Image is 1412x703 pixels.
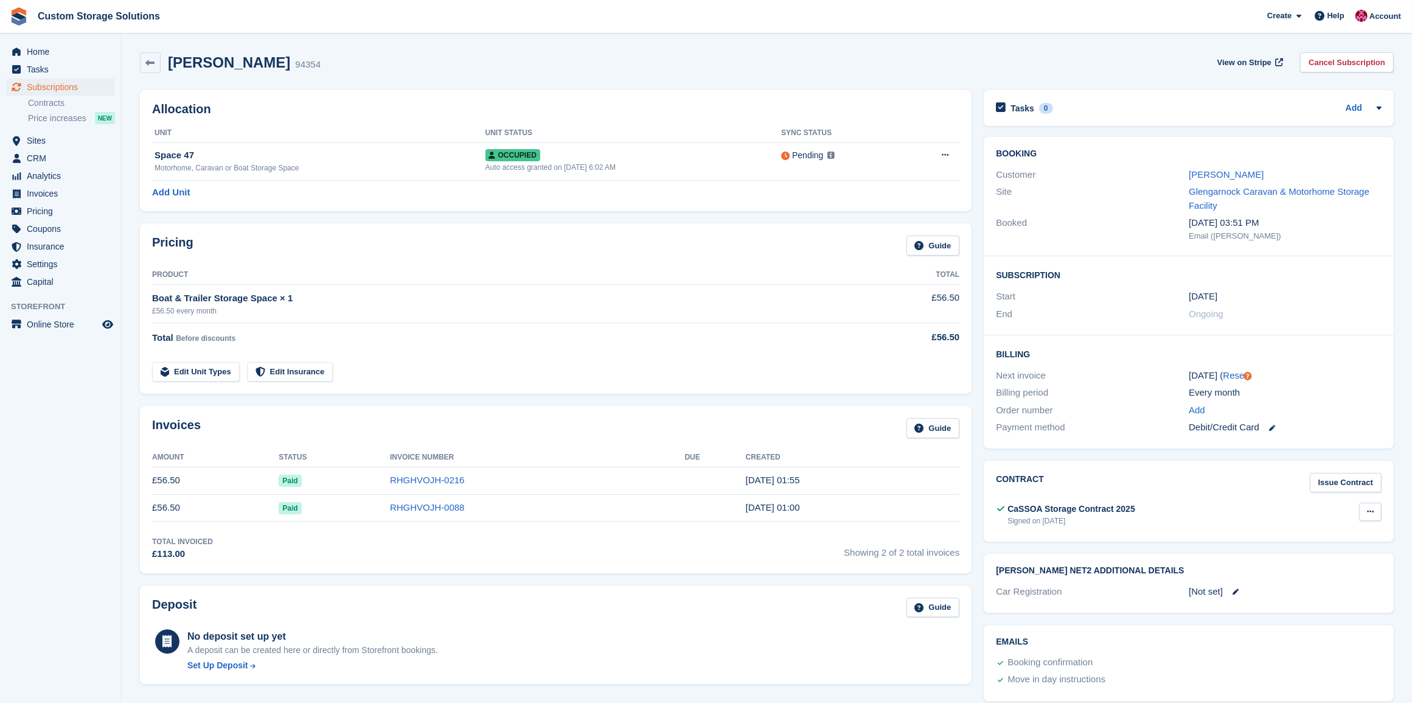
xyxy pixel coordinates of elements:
[152,306,852,317] div: £56.50 every month
[155,163,485,173] div: Motorhome, Caravan or Boat Storage Space
[152,332,173,343] span: Total
[996,386,1189,400] div: Billing period
[844,536,959,561] span: Showing 2 of 2 total invoices
[1189,169,1264,180] a: [PERSON_NAME]
[28,111,115,125] a: Price increases NEW
[27,43,100,60] span: Home
[1346,102,1362,116] a: Add
[187,644,438,657] p: A deposit can be created here or directly from Storefront bookings.
[27,256,100,273] span: Settings
[1212,52,1286,72] a: View on Stripe
[996,290,1189,304] div: Start
[6,238,115,255] a: menu
[27,150,100,167] span: CRM
[152,362,240,382] a: Edit Unit Types
[1189,585,1382,599] div: [Not set]
[6,203,115,220] a: menu
[27,273,100,290] span: Capital
[1355,10,1368,22] img: Jack Alexander
[1189,230,1382,242] div: Email ([PERSON_NAME])
[33,6,165,26] a: Custom Storage Solutions
[152,536,213,547] div: Total Invoiced
[27,238,100,255] span: Insurance
[27,61,100,78] span: Tasks
[6,79,115,96] a: menu
[996,421,1189,435] div: Payment method
[187,659,248,672] div: Set Up Deposit
[6,220,115,237] a: menu
[152,547,213,561] div: £113.00
[152,598,196,618] h2: Deposit
[996,307,1189,321] div: End
[152,418,201,438] h2: Invoices
[1189,421,1382,435] div: Debit/Credit Card
[27,220,100,237] span: Coupons
[996,185,1189,212] div: Site
[152,124,485,143] th: Unit
[996,585,1189,599] div: Car Registration
[152,102,959,116] h2: Allocation
[279,502,301,514] span: Paid
[996,149,1382,159] h2: Booking
[996,473,1044,493] h2: Contract
[152,292,852,306] div: Boat & Trailer Storage Space × 1
[1007,503,1135,516] div: CaSSOA Storage Contract 2025
[95,112,115,124] div: NEW
[781,124,902,143] th: Sync Status
[746,502,800,512] time: 2025-08-01 00:00:43 UTC
[27,203,100,220] span: Pricing
[1010,103,1034,114] h2: Tasks
[1189,386,1382,400] div: Every month
[906,236,960,256] a: Guide
[6,256,115,273] a: menu
[1300,52,1394,72] a: Cancel Subscription
[390,448,685,467] th: Invoice Number
[485,162,782,173] div: Auto access granted on [DATE] 6:02 AM
[1369,10,1401,23] span: Account
[152,494,279,522] td: £56.50
[152,265,852,285] th: Product
[746,475,800,485] time: 2025-09-01 00:55:18 UTC
[827,152,835,159] img: icon-info-grey-7440780725fd019a000dd9b08b2336e03edf1995a4989e88bcd33f0948082b44.svg
[996,369,1189,383] div: Next invoice
[852,331,960,345] div: £56.50
[152,467,279,494] td: £56.50
[996,168,1189,182] div: Customer
[279,448,390,467] th: Status
[906,598,960,618] a: Guide
[746,448,960,467] th: Created
[1007,673,1105,687] div: Move in day instructions
[485,149,540,161] span: Occupied
[28,113,86,124] span: Price increases
[1007,516,1135,526] div: Signed on [DATE]
[1007,656,1093,670] div: Booking confirmation
[6,132,115,149] a: menu
[10,7,28,26] img: stora-icon-8386f47178a22dfd0bd8f6a31ec36ba5ce8667c1dd55bd0f319d3a0aa187defe.svg
[1242,371,1253,382] div: Tooltip anchor
[176,334,235,343] span: Before discounts
[27,316,100,333] span: Online Store
[155,149,485,163] div: Space 47
[792,149,823,162] div: Pending
[6,167,115,184] a: menu
[28,97,115,109] a: Contracts
[168,54,290,71] h2: [PERSON_NAME]
[996,404,1189,418] div: Order number
[852,265,960,285] th: Total
[485,124,782,143] th: Unit Status
[27,132,100,149] span: Sites
[6,273,115,290] a: menu
[100,317,115,332] a: Preview store
[1189,216,1382,230] div: [DATE] 03:51 PM
[152,186,190,200] a: Add Unit
[295,58,321,72] div: 94354
[685,448,746,467] th: Due
[1223,370,1247,380] a: Reset
[6,61,115,78] a: menu
[996,216,1189,242] div: Booked
[1189,186,1369,211] a: Glengarnock Caravan & Motorhome Storage Facility
[1039,103,1053,114] div: 0
[390,475,465,485] a: RHGHVOJH-0216
[996,348,1382,360] h2: Billing
[11,301,121,313] span: Storefront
